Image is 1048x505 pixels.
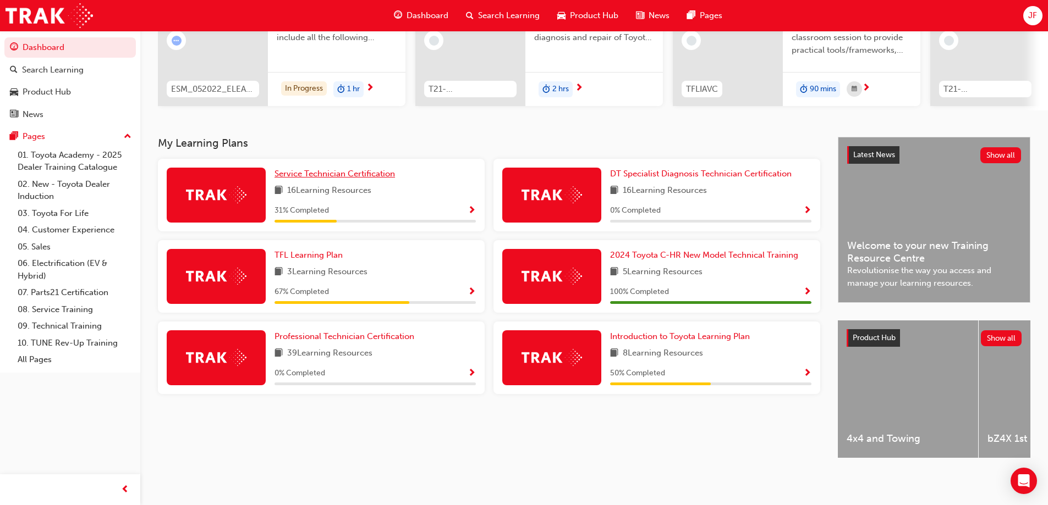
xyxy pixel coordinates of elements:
[610,169,792,179] span: DT Specialist Diagnosis Technician Certification
[347,83,360,96] span: 1 hr
[10,110,18,120] span: news-icon
[610,286,669,298] span: 100 % Completed
[13,238,136,256] a: 05. Sales
[287,265,367,279] span: 3 Learning Resources
[4,126,136,147] button: Pages
[4,37,136,58] a: Dashboard
[275,250,343,260] span: TFL Learning Plan
[337,82,345,97] span: duration-icon
[10,43,18,53] span: guage-icon
[570,9,618,22] span: Product Hub
[385,4,457,27] a: guage-iconDashboard
[847,240,1021,264] span: Welcome to your new Training Resource Centre
[275,265,283,279] span: book-icon
[429,36,439,46] span: learningRecordVerb_NONE-icon
[847,329,1022,347] a: Product HubShow all
[468,287,476,297] span: Show Progress
[275,331,414,341] span: Professional Technician Certification
[943,83,1027,96] span: T21-PTFOR_PRE_READ
[803,367,811,380] button: Show Progress
[6,3,93,28] img: Trak
[1023,6,1042,25] button: JF
[287,184,371,198] span: 16 Learning Resources
[10,65,18,75] span: search-icon
[4,60,136,80] a: Search Learning
[275,184,283,198] span: book-icon
[429,83,512,96] span: T21-FOD_HVIS_PREREQ
[1028,9,1037,22] span: JF
[627,4,678,27] a: news-iconNews
[542,82,550,97] span: duration-icon
[13,147,136,176] a: 01. Toyota Academy - 2025 Dealer Training Catalogue
[275,330,419,343] a: Professional Technician Certification
[610,249,803,262] a: 2024 Toyota C-HR New Model Technical Training
[803,285,811,299] button: Show Progress
[186,268,246,285] img: Trak
[678,4,731,27] a: pages-iconPages
[10,132,18,142] span: pages-icon
[13,284,136,301] a: 07. Parts21 Certification
[366,84,374,93] span: next-icon
[23,130,45,143] div: Pages
[838,320,978,458] a: 4x4 and Towing
[575,84,583,93] span: next-icon
[4,104,136,125] a: News
[478,9,540,22] span: Search Learning
[186,186,246,203] img: Trak
[687,36,696,46] span: learningRecordVerb_NONE-icon
[852,82,857,96] span: calendar-icon
[803,369,811,379] span: Show Progress
[636,9,644,23] span: news-icon
[457,4,548,27] a: search-iconSearch Learning
[275,347,283,360] span: book-icon
[548,4,627,27] a: car-iconProduct Hub
[13,255,136,284] a: 06. Electrification (EV & Hybrid)
[522,186,582,203] img: Trak
[847,146,1021,164] a: Latest NewsShow all
[847,432,969,445] span: 4x4 and Towing
[810,83,836,96] span: 90 mins
[121,483,129,497] span: prev-icon
[13,221,136,238] a: 04. Customer Experience
[287,347,372,360] span: 39 Learning Resources
[468,285,476,299] button: Show Progress
[172,36,182,46] span: learningRecordVerb_ATTEMPT-icon
[610,184,618,198] span: book-icon
[522,349,582,366] img: Trak
[186,349,246,366] img: Trak
[981,330,1022,346] button: Show all
[275,169,395,179] span: Service Technician Certification
[853,333,896,342] span: Product Hub
[610,204,661,217] span: 0 % Completed
[847,264,1021,289] span: Revolutionise the way you access and manage your learning resources.
[623,184,707,198] span: 16 Learning Resources
[13,301,136,318] a: 08. Service Training
[275,367,325,380] span: 0 % Completed
[468,206,476,216] span: Show Progress
[610,347,618,360] span: book-icon
[407,9,448,22] span: Dashboard
[623,265,703,279] span: 5 Learning Resources
[22,64,84,76] div: Search Learning
[838,137,1030,303] a: Latest NewsShow allWelcome to your new Training Resource CentreRevolutionise the way you access a...
[853,150,895,159] span: Latest News
[686,83,718,96] span: TFLIAVC
[466,9,474,23] span: search-icon
[13,335,136,352] a: 10. TUNE Rev-Up Training
[275,286,329,298] span: 67 % Completed
[23,108,43,121] div: News
[522,268,582,285] img: Trak
[700,9,722,22] span: Pages
[862,84,870,93] span: next-icon
[124,130,131,144] span: up-icon
[623,347,703,360] span: 8 Learning Resources
[281,81,327,96] div: In Progress
[610,330,754,343] a: Introduction to Toyota Learning Plan
[610,367,665,380] span: 50 % Completed
[792,19,912,57] span: This is a 90 minute virtual classroom session to provide practical tools/frameworks, behaviours a...
[275,168,399,180] a: Service Technician Certification
[803,204,811,218] button: Show Progress
[4,35,136,126] button: DashboardSearch LearningProduct HubNews
[468,367,476,380] button: Show Progress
